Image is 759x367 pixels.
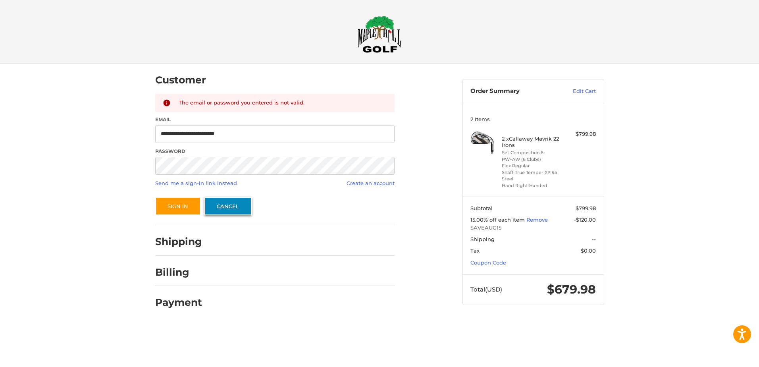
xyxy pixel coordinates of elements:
a: Send me a sign-in link instead [155,180,237,186]
li: Flex Regular [502,162,563,169]
span: 15.00% off each item [470,216,526,223]
span: $0.00 [581,247,596,254]
span: Subtotal [470,205,493,211]
li: Shaft True Temper XP 95 Steel [502,169,563,182]
h2: Shipping [155,236,202,248]
h2: Billing [155,266,202,278]
li: Set Composition 6-PW+AW (6 Clubs) [502,149,563,162]
span: $799.98 [576,205,596,211]
h2: Payment [155,296,202,309]
li: Hand Right-Handed [502,182,563,189]
a: Remove [526,216,548,223]
span: -$120.00 [574,216,596,223]
span: $679.98 [547,282,596,297]
span: -- [592,236,596,242]
a: Cancel [204,197,252,215]
img: Maple Hill Golf [358,15,401,53]
button: Sign In [155,197,201,215]
iframe: Google Customer Reviews [694,346,759,367]
span: Total (USD) [470,286,502,293]
a: Edit Cart [556,87,596,95]
h2: Customer [155,74,206,86]
span: Tax [470,247,480,254]
span: Shipping [470,236,495,242]
div: $799.98 [564,130,596,138]
div: The email or password you entered is not valid. [179,99,387,107]
label: Email [155,116,395,123]
h4: 2 x Callaway Mavrik 22 Irons [502,135,563,149]
a: Coupon Code [470,259,506,266]
span: SAVEAUG15 [470,224,596,232]
h3: Order Summary [470,87,556,95]
h3: 2 Items [470,116,596,122]
a: Create an account [347,180,395,186]
label: Password [155,148,395,155]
